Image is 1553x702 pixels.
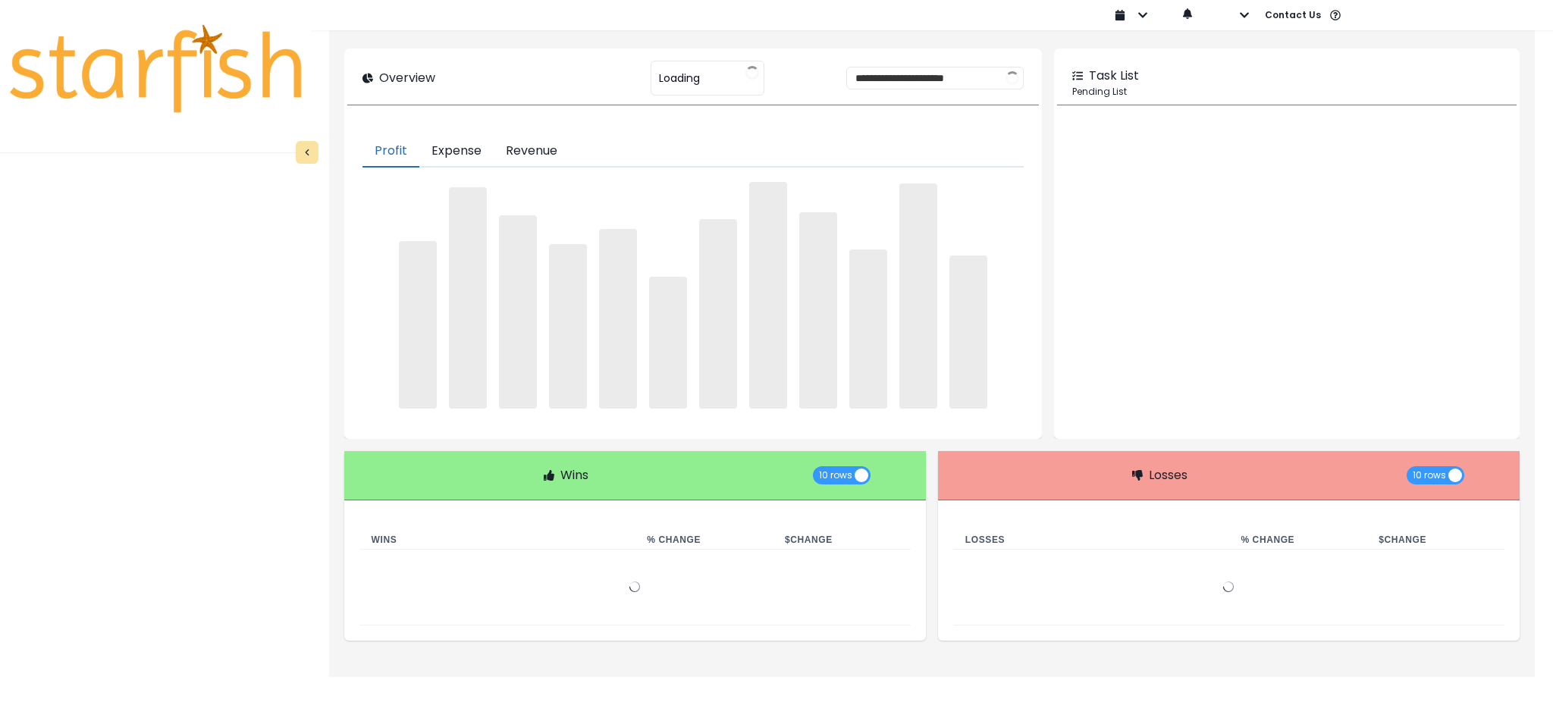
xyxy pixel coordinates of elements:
[649,277,687,408] span: ‌
[399,241,437,409] span: ‌
[499,215,537,409] span: ‌
[819,466,852,484] span: 10 rows
[699,219,737,408] span: ‌
[1228,531,1366,550] th: % Change
[419,136,494,168] button: Expense
[773,531,911,550] th: $ Change
[379,69,435,87] p: Overview
[799,212,837,408] span: ‌
[659,62,700,94] span: Loading
[953,531,1229,550] th: Losses
[1366,531,1504,550] th: $ Change
[560,466,588,484] p: Wins
[362,136,419,168] button: Profit
[494,136,569,168] button: Revenue
[635,531,773,550] th: % Change
[749,182,787,409] span: ‌
[449,187,487,409] span: ‌
[599,229,637,409] span: ‌
[549,244,587,408] span: ‌
[899,183,937,409] span: ‌
[1089,67,1139,85] p: Task List
[949,255,987,409] span: ‌
[359,531,635,550] th: Wins
[1072,85,1501,99] p: Pending List
[849,249,887,408] span: ‌
[1413,466,1446,484] span: 10 rows
[1149,466,1187,484] p: Losses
